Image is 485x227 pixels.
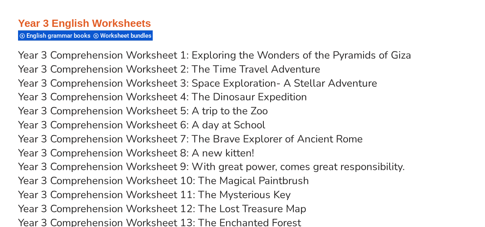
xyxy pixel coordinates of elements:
a: Year 3 Comprehension Worksheet 7: The Brave Explorer of Ancient Rome [18,132,363,146]
a: Year 3 Comprehension Worksheet 3: Space Exploration- A Stellar Adventure [18,76,377,90]
a: Year 3 Comprehension Worksheet 9: With great power, comes great responsibility. [18,160,405,174]
iframe: Chat Widget [352,136,485,227]
a: Year 3 Comprehension Worksheet 10: The Magical Paintbrush [18,174,309,188]
div: English grammar books [18,30,92,41]
span: Worksheet bundles [100,32,154,39]
a: Year 3 Comprehension Worksheet 4: The Dinosaur Expedition [18,90,307,104]
a: Year 3 Comprehension Worksheet 8: A new kitten! [18,146,254,160]
a: Year 3 Comprehension Worksheet 1: Exploring the Wonders of the Pyramids of Giza [18,48,411,62]
div: Worksheet bundles [92,30,153,41]
h3: Year 3 English Worksheets [18,17,467,30]
span: English grammar books [26,32,93,39]
a: Year 3 Comprehension Worksheet 5: A trip to the Zoo [18,104,268,118]
a: Year 3 Comprehension Worksheet 11: The Mysterious Key [18,188,291,202]
a: Year 3 Comprehension Worksheet 2: The Time Travel Adventure [18,62,320,76]
a: Year 3 Comprehension Worksheet 6: A day at School [18,118,265,132]
a: Year 3 Comprehension Worksheet 12: The Lost Treasure Map [18,202,306,216]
